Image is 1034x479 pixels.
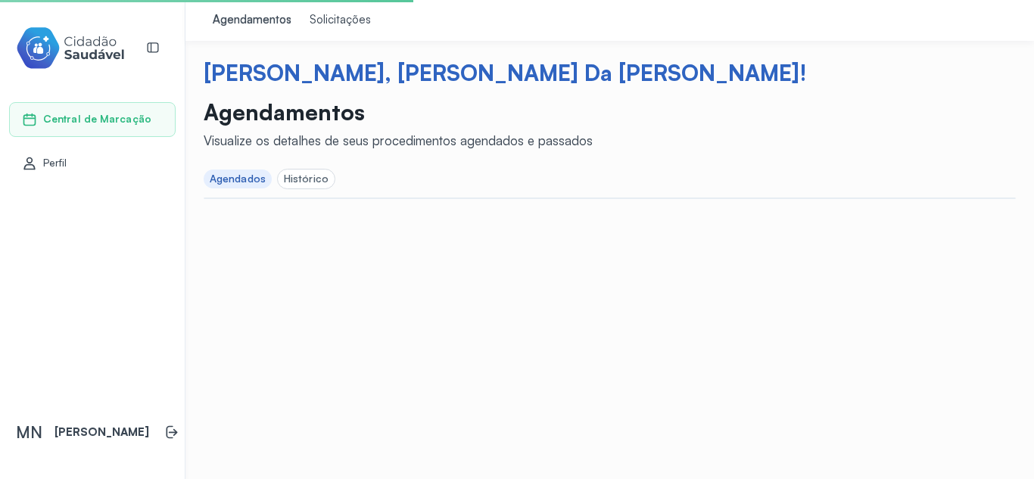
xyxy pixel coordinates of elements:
div: Agendamentos [213,13,291,28]
div: Visualize os detalhes de seus procedimentos agendados e passados [204,132,593,148]
div: [PERSON_NAME], [PERSON_NAME] Da [PERSON_NAME]! [204,59,1016,86]
a: Perfil [22,156,163,171]
span: Central de Marcação [43,113,151,126]
p: Agendamentos [204,98,593,126]
div: Histórico [284,173,329,185]
a: Central de Marcação [22,112,163,127]
img: cidadao-saudavel-filled-logo.svg [16,24,125,72]
span: Perfil [43,157,67,170]
div: Agendados [210,173,266,185]
div: Solicitações [310,13,371,28]
span: MN [16,422,42,442]
p: [PERSON_NAME] [55,425,149,440]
